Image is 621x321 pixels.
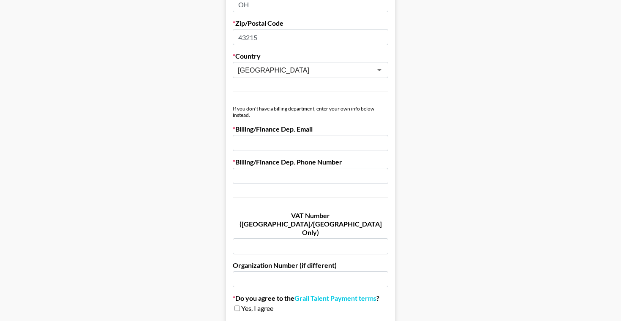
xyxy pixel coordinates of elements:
[233,19,388,27] label: Zip/Postal Code
[241,304,273,313] span: Yes, I agree
[233,125,388,133] label: Billing/Finance Dep. Email
[233,105,388,118] div: If you don't have a billing department, enter your own info below instead.
[233,52,388,60] label: Country
[233,261,388,270] label: Organization Number (if different)
[294,294,376,302] a: Grail Talent Payment terms
[373,64,385,76] button: Open
[233,158,388,166] label: Billing/Finance Dep. Phone Number
[233,211,388,237] label: VAT Number ([GEOGRAPHIC_DATA]/[GEOGRAPHIC_DATA] Only)
[233,294,388,302] label: Do you agree to the ?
